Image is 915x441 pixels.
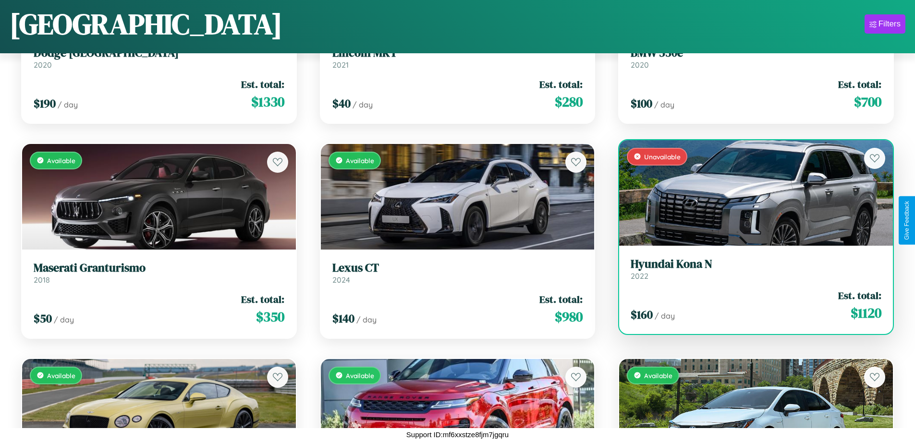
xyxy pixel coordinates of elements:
button: Filters [865,14,905,34]
span: $ 160 [631,307,653,322]
a: Maserati Granturismo2018 [34,261,284,285]
div: Filters [878,19,901,29]
div: Give Feedback [903,201,910,240]
span: / day [654,100,674,109]
span: 2018 [34,275,50,285]
span: $ 350 [256,307,284,326]
h1: [GEOGRAPHIC_DATA] [10,4,282,44]
a: Lincoln MKT2021 [332,46,583,70]
h3: Hyundai Kona N [631,257,881,271]
h3: Lincoln MKT [332,46,583,60]
span: Available [644,371,672,380]
span: Est. total: [838,77,881,91]
span: / day [356,315,377,324]
span: Est. total: [241,77,284,91]
span: $ 280 [555,92,583,111]
span: / day [54,315,74,324]
span: $ 100 [631,95,652,111]
h3: Dodge [GEOGRAPHIC_DATA] [34,46,284,60]
span: Available [47,371,75,380]
span: Est. total: [241,292,284,306]
a: Lexus CT2024 [332,261,583,285]
span: $ 700 [854,92,881,111]
span: $ 50 [34,310,52,326]
h3: Maserati Granturismo [34,261,284,275]
span: Unavailable [644,153,681,161]
span: 2022 [631,271,648,281]
a: Hyundai Kona N2022 [631,257,881,281]
p: Support ID: mf6xxstze8fjm7jgqru [406,428,509,441]
span: Est. total: [539,292,583,306]
a: BMW 530e2020 [631,46,881,70]
span: $ 1330 [251,92,284,111]
span: 2020 [631,60,649,70]
a: Dodge [GEOGRAPHIC_DATA]2020 [34,46,284,70]
span: Est. total: [838,288,881,302]
span: / day [58,100,78,109]
span: Available [47,156,75,165]
span: $ 140 [332,310,354,326]
span: Available [346,156,374,165]
span: $ 980 [555,307,583,326]
h3: BMW 530e [631,46,881,60]
span: / day [353,100,373,109]
h3: Lexus CT [332,261,583,275]
span: 2020 [34,60,52,70]
span: Est. total: [539,77,583,91]
span: Available [346,371,374,380]
span: 2021 [332,60,349,70]
span: 2024 [332,275,350,285]
span: $ 1120 [851,303,881,322]
span: $ 40 [332,95,351,111]
span: $ 190 [34,95,56,111]
span: / day [655,311,675,321]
